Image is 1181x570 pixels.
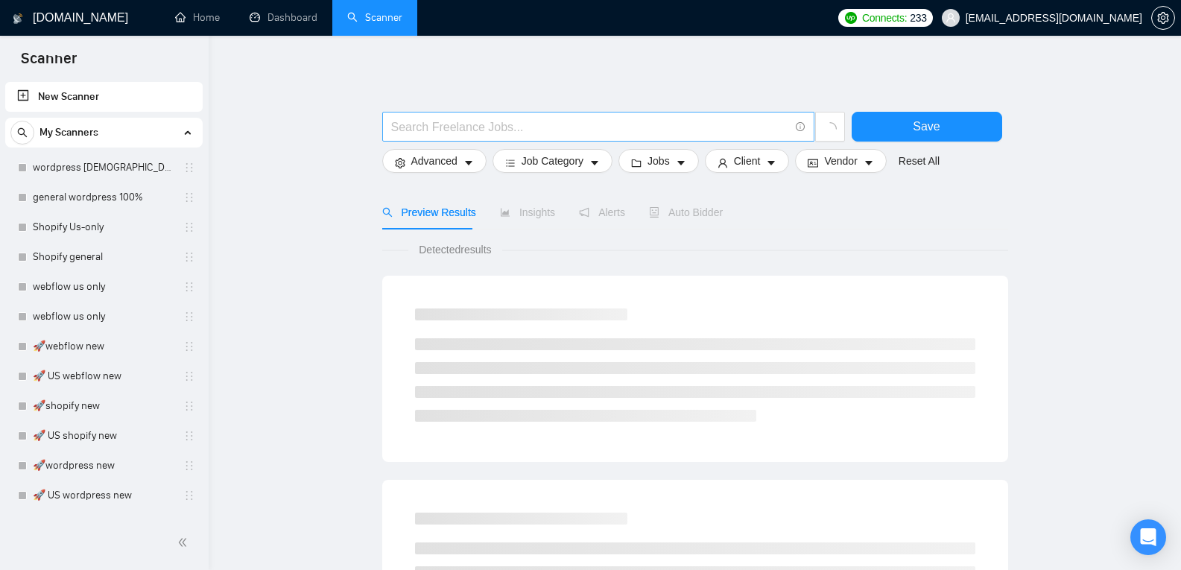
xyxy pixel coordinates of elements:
[382,206,476,218] span: Preview Results
[649,206,723,218] span: Auto Bidder
[183,430,195,442] span: holder
[795,149,886,173] button: idcardVendorcaret-down
[177,535,192,550] span: double-left
[33,153,174,183] a: wordpress [DEMOGRAPHIC_DATA]-only 100%
[1130,519,1166,555] div: Open Intercom Messenger
[1151,6,1175,30] button: setting
[33,302,174,332] a: webflow us only
[382,207,393,218] span: search
[183,251,195,263] span: holder
[579,206,625,218] span: Alerts
[862,10,907,26] span: Connects:
[175,11,220,24] a: homeHome
[33,183,174,212] a: general wordpress 100%
[505,157,516,168] span: bars
[33,272,174,302] a: webflow us only
[33,361,174,391] a: 🚀 US webflow new
[766,157,776,168] span: caret-down
[33,510,174,540] a: 🚀ASP new
[589,157,600,168] span: caret-down
[631,157,642,168] span: folder
[824,153,857,169] span: Vendor
[579,207,589,218] span: notification
[183,191,195,203] span: holder
[411,153,457,169] span: Advanced
[463,157,474,168] span: caret-down
[17,82,191,112] a: New Scanner
[183,281,195,293] span: holder
[408,241,501,258] span: Detected results
[33,451,174,481] a: 🚀wordpress new
[9,48,89,79] span: Scanner
[33,481,174,510] a: 🚀 US wordpress new
[493,149,612,173] button: barsJob Categorycaret-down
[618,149,699,173] button: folderJobscaret-down
[11,127,34,138] span: search
[718,157,728,168] span: user
[183,370,195,382] span: holder
[808,157,818,168] span: idcard
[649,207,659,218] span: robot
[899,153,940,169] a: Reset All
[500,207,510,218] span: area-chart
[864,157,874,168] span: caret-down
[183,311,195,323] span: holder
[734,153,761,169] span: Client
[33,421,174,451] a: 🚀 US shopify new
[823,122,837,136] span: loading
[33,391,174,421] a: 🚀shopify new
[347,11,402,24] a: searchScanner
[13,7,23,31] img: logo
[705,149,790,173] button: userClientcaret-down
[183,490,195,501] span: holder
[852,112,1002,142] button: Save
[676,157,686,168] span: caret-down
[913,117,940,136] span: Save
[648,153,670,169] span: Jobs
[183,341,195,352] span: holder
[500,206,555,218] span: Insights
[39,118,98,148] span: My Scanners
[946,13,956,23] span: user
[796,122,805,132] span: info-circle
[33,242,174,272] a: Shopify general
[391,118,789,136] input: Search Freelance Jobs...
[5,82,203,112] li: New Scanner
[33,332,174,361] a: 🚀webflow new
[250,11,317,24] a: dashboardDashboard
[183,400,195,412] span: holder
[10,121,34,145] button: search
[845,12,857,24] img: upwork-logo.png
[1151,12,1175,24] a: setting
[33,212,174,242] a: Shopify Us-only
[382,149,487,173] button: settingAdvancedcaret-down
[910,10,926,26] span: 233
[183,460,195,472] span: holder
[183,162,195,174] span: holder
[522,153,583,169] span: Job Category
[183,221,195,233] span: holder
[395,157,405,168] span: setting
